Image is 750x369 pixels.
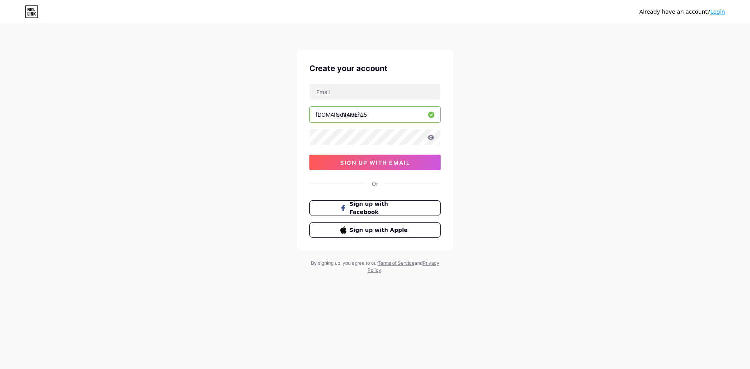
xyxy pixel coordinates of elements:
div: By signing up, you agree to our and . [309,260,441,274]
div: Or [372,180,378,188]
div: Already have an account? [639,8,725,16]
input: Email [310,84,440,100]
span: Sign up with Facebook [350,200,410,216]
a: Login [710,9,725,15]
span: sign up with email [340,159,410,166]
input: username [310,107,440,122]
a: Terms of Service [378,260,414,266]
button: Sign up with Facebook [309,200,441,216]
span: Sign up with Apple [350,226,410,234]
button: Sign up with Apple [309,222,441,238]
div: Create your account [309,62,441,74]
button: sign up with email [309,155,441,170]
div: [DOMAIN_NAME]/ [316,111,362,119]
